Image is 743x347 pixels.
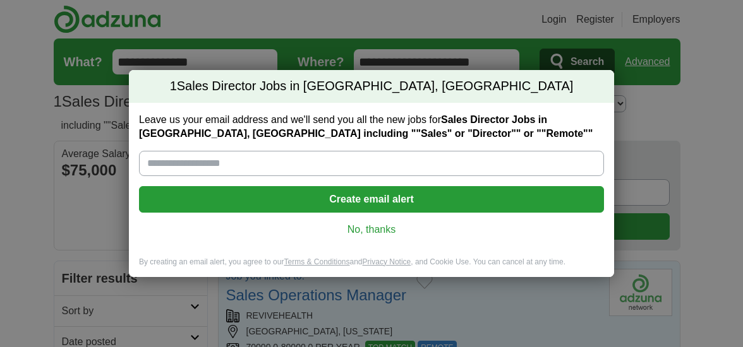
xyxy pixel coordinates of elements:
a: No, thanks [149,223,594,237]
strong: Sales Director Jobs in [GEOGRAPHIC_DATA], [GEOGRAPHIC_DATA] including ""Sales" or "Director"" or ... [139,114,593,139]
div: By creating an email alert, you agree to our and , and Cookie Use. You can cancel at any time. [129,257,614,278]
a: Terms & Conditions [284,257,349,266]
h2: Sales Director Jobs in [GEOGRAPHIC_DATA], [GEOGRAPHIC_DATA] [129,70,614,103]
button: Create email alert [139,186,604,213]
a: Privacy Notice [363,257,411,266]
label: Leave us your email address and we'll send you all the new jobs for [139,113,604,141]
span: 1 [170,78,177,95]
